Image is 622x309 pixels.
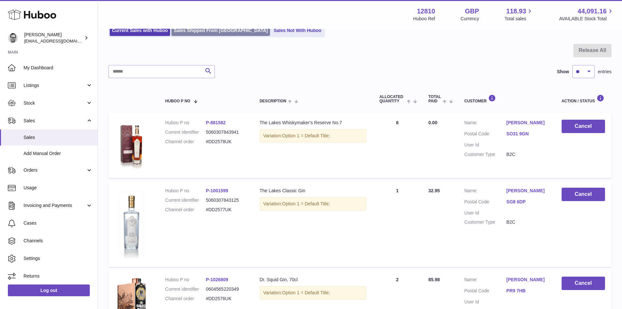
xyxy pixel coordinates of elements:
span: [EMAIL_ADDRESS][DOMAIN_NAME] [24,38,96,43]
dt: User Id [464,142,506,148]
a: Sales Not With Huboo [271,25,324,36]
span: Channels [24,238,93,244]
img: 128101699441543.jpg [115,120,148,170]
span: Add Manual Order [24,150,93,157]
img: internalAdmin-12810@internal.huboo.com [8,33,18,43]
dd: #DD2578UK [206,139,247,145]
a: [PERSON_NAME] [506,120,549,126]
dt: Channel order [165,296,206,302]
span: Usage [24,185,93,191]
a: SO31 9GN [506,131,549,137]
a: [PERSON_NAME] [506,188,549,194]
span: Option 1 = Default Title; [282,290,330,295]
dt: User Id [464,210,506,216]
dt: Current identifier [165,129,206,135]
img: 128101722299518.jpg [115,188,148,259]
dt: User Id [464,299,506,305]
span: My Dashboard [24,65,93,71]
dt: Customer Type [464,151,506,158]
div: Currency [461,16,479,22]
a: Log out [8,284,90,296]
span: 85.98 [428,277,440,282]
div: The Lakes Classic Gin [260,188,366,194]
div: Customer [464,94,549,103]
span: Sales [24,134,93,141]
a: 118.93 Total sales [504,7,534,22]
span: Description [260,99,286,103]
div: Variation: [260,286,366,300]
td: 1 [373,181,422,267]
span: Sales [24,118,86,124]
div: Dr. Squid Gin, 70cl [260,277,366,283]
a: P-881582 [206,120,226,125]
div: Variation: [260,197,366,211]
span: ALLOCATED Quantity [379,95,405,103]
dd: 5060307843125 [206,197,247,203]
a: PR9 7HB [506,288,549,294]
span: 0.00 [428,120,437,125]
div: Variation: [260,129,366,143]
div: The Lakes Whiskymaker's Reserve No.7 [260,120,366,126]
span: Cases [24,220,93,226]
dt: Postal Code [464,199,506,207]
span: entries [598,69,612,75]
a: P-1001599 [206,188,228,193]
a: P-1026809 [206,277,228,282]
span: Orders [24,167,86,173]
span: Listings [24,82,86,89]
span: 32.95 [428,188,440,193]
dt: Name [464,277,506,284]
dt: Channel order [165,139,206,145]
span: Option 1 = Default Title; [282,201,330,206]
dd: B2C [506,219,549,225]
button: Cancel [562,188,605,201]
span: Total paid [428,95,441,103]
a: 44,091.16 AVAILABLE Stock Total [559,7,614,22]
dt: Customer Type [464,219,506,225]
a: Current Sales with Huboo [110,25,170,36]
a: Sales Shipped From [GEOGRAPHIC_DATA] [171,25,270,36]
span: AVAILABLE Stock Total [559,16,614,22]
dt: Current identifier [165,286,206,292]
button: Cancel [562,120,605,133]
dd: 0604565220349 [206,286,247,292]
span: Settings [24,255,93,262]
dd: #DD2577UK [206,207,247,213]
button: Cancel [562,277,605,290]
dt: Current identifier [165,197,206,203]
dt: Postal Code [464,288,506,296]
dd: #DD2576UK [206,296,247,302]
dt: Name [464,188,506,196]
span: Option 1 = Default Title; [282,133,330,138]
span: Huboo P no [165,99,190,103]
span: 44,091.16 [578,7,607,16]
span: Returns [24,273,93,279]
span: Invoicing and Payments [24,202,86,209]
dt: Huboo P no [165,277,206,283]
span: Stock [24,100,86,106]
td: 6 [373,113,422,178]
dt: Postal Code [464,131,506,139]
dt: Huboo P no [165,120,206,126]
dd: B2C [506,151,549,158]
dt: Huboo P no [165,188,206,194]
a: [PERSON_NAME] [506,277,549,283]
div: Huboo Ref [413,16,435,22]
div: Action / Status [562,94,605,103]
strong: GBP [465,7,479,16]
dd: 5060307843941 [206,129,247,135]
span: Total sales [504,16,534,22]
strong: 12810 [417,7,435,16]
label: Show [557,69,569,75]
a: SG8 6DP [506,199,549,205]
span: 118.93 [506,7,526,16]
dt: Name [464,120,506,128]
div: [PERSON_NAME] [24,32,83,44]
dt: Channel order [165,207,206,213]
